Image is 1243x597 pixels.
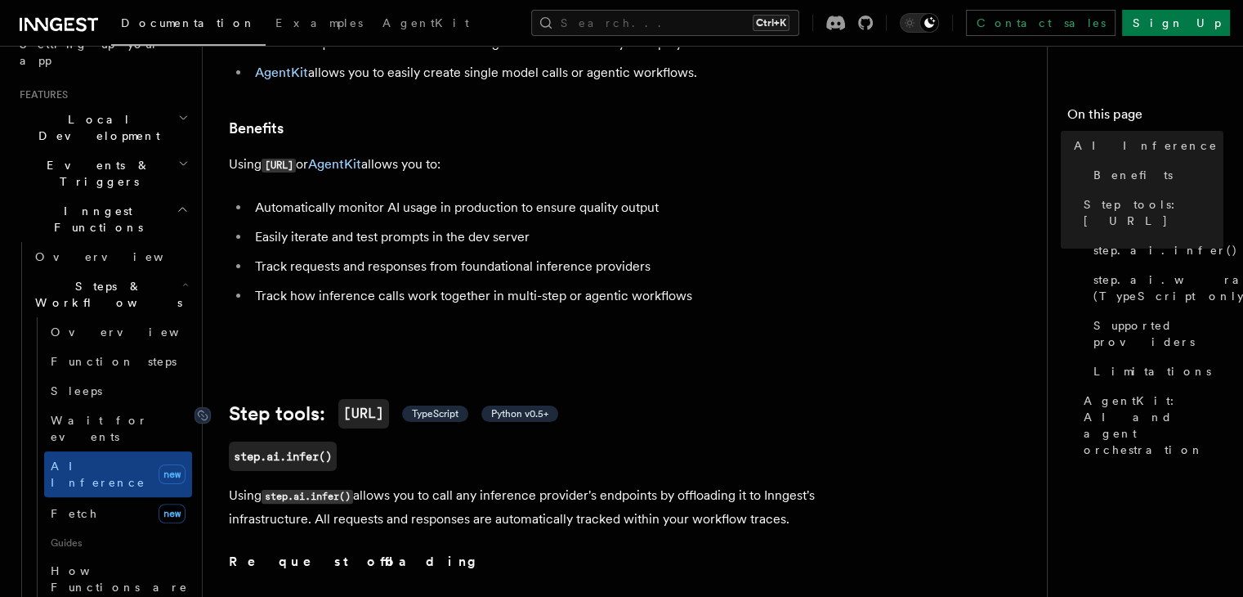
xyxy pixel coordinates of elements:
span: AgentKit: AI and agent orchestration [1084,393,1223,458]
span: Function steps [51,355,177,368]
span: new [159,465,186,484]
span: Supported providers [1093,317,1223,350]
a: Sign Up [1122,10,1230,36]
span: new [159,504,186,523]
span: Benefits [1093,167,1173,183]
li: Automatically monitor AI usage in production to ensure quality output [250,196,883,219]
a: Overview [29,242,192,272]
li: Track requests and responses from foundational inference providers [250,255,883,278]
a: Examples [266,5,373,44]
a: AgentKit [255,65,308,80]
li: Track how inference calls work together in multi-step or agentic workflows [250,285,883,307]
span: Python v0.5+ [491,407,548,420]
h4: On this page [1067,105,1223,131]
span: Guides [44,530,192,556]
a: Limitations [1087,357,1223,386]
button: Search...Ctrl+K [531,10,799,36]
span: step.ai.infer() [1093,242,1238,258]
a: Wait for events [44,406,192,451]
a: Overview [44,317,192,347]
span: Examples [275,16,363,29]
span: TypeScript [412,407,458,420]
a: Function steps [44,347,192,376]
code: [URL] [338,399,389,429]
span: Inngest Functions [13,203,177,236]
button: Events & Triggers [13,150,192,196]
p: Using or allows you to: [229,153,883,177]
a: AgentKit [308,156,361,172]
span: Fetch [51,507,98,520]
span: Events & Triggers [13,157,178,190]
a: AgentKit [373,5,479,44]
button: Inngest Functions [13,196,192,242]
button: Local Development [13,105,192,150]
a: Supported providers [1087,311,1223,357]
a: Contact sales [966,10,1116,36]
span: Step tools: [URL] [1084,196,1223,229]
a: Setting up your app [13,29,192,75]
button: Toggle dark mode [900,13,939,33]
span: Wait for events [51,414,148,443]
span: Overview [51,325,219,339]
code: [URL] [262,159,296,173]
kbd: Ctrl+K [753,15,789,31]
a: step.ai.infer() [1087,236,1223,265]
span: Local Development [13,111,178,144]
strong: Request offloading [229,554,488,569]
li: allows you to easily create single model calls or agentic workflows. [250,61,883,84]
span: AI Inference [51,460,145,489]
a: AI Inferencenew [44,451,192,497]
span: AgentKit [382,16,469,29]
span: Features [13,88,68,101]
a: AgentKit: AI and agent orchestration [1077,386,1223,465]
span: Documentation [121,16,256,29]
a: Benefits [229,117,284,140]
a: Sleeps [44,376,192,406]
span: Steps & Workflows [29,278,182,311]
a: Step tools: [URL] [1077,190,1223,236]
code: step.ai.infer() [262,490,353,504]
span: Overview [35,250,203,263]
p: Using allows you to call any inference provider's endpoints by offloading it to Inngest's infrast... [229,484,883,531]
a: Fetchnew [44,497,192,530]
a: Documentation [111,5,266,46]
a: Benefits [1087,160,1223,190]
button: Steps & Workflows [29,272,192,317]
a: Step tools:[URL] TypeScript Python v0.5+ [229,399,558,429]
span: AI Inference [1074,137,1218,154]
li: Easily iterate and test prompts in the dev server [250,226,883,249]
a: step.ai.wrap() (TypeScript only) [1087,265,1223,311]
a: AI Inference [1067,131,1223,160]
span: Sleeps [51,384,102,397]
span: Limitations [1093,363,1211,379]
a: step.ai.infer() [229,442,337,471]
